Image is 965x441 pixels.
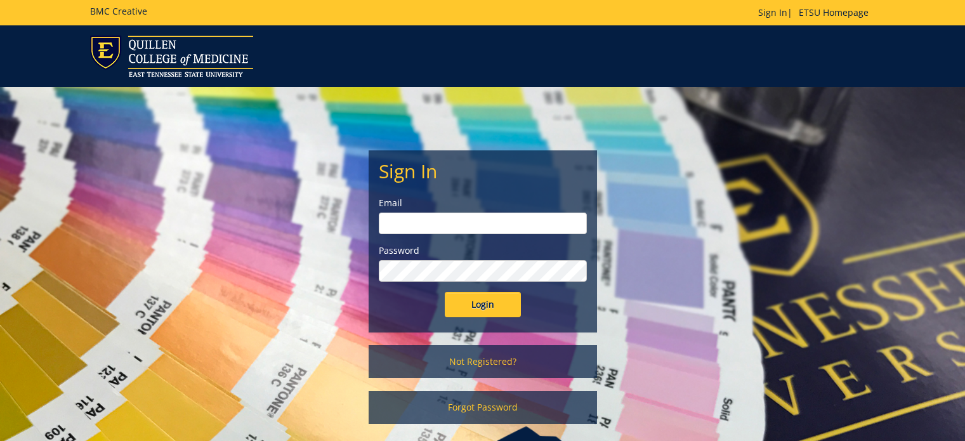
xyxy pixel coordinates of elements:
a: Forgot Password [369,391,597,424]
a: ETSU Homepage [792,6,875,18]
a: Sign In [758,6,787,18]
label: Password [379,244,587,257]
img: ETSU logo [90,36,253,77]
a: Not Registered? [369,345,597,378]
label: Email [379,197,587,209]
h5: BMC Creative [90,6,147,16]
h2: Sign In [379,161,587,181]
p: | [758,6,875,19]
input: Login [445,292,521,317]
